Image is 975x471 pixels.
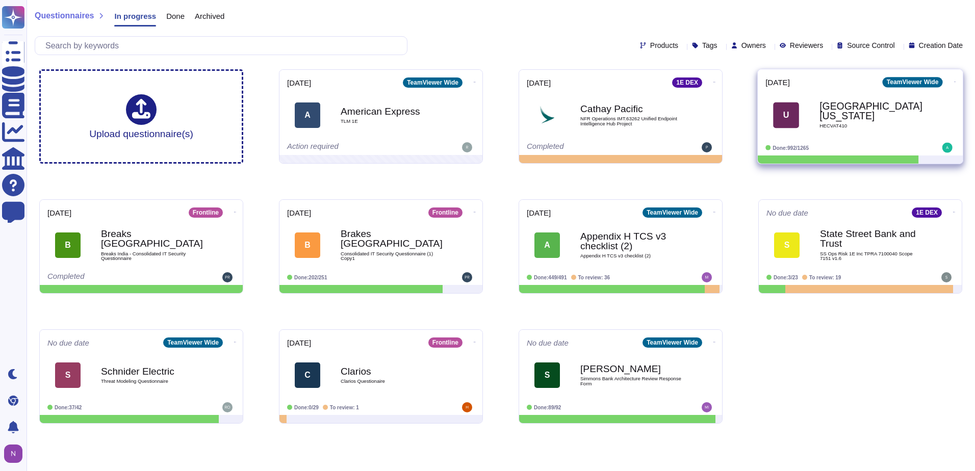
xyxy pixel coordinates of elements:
div: TeamViewer Wide [643,337,702,348]
div: Completed [527,142,652,152]
img: user [702,402,712,412]
b: Appendix H TCS v3 checklist (2) [580,231,682,251]
div: B [55,232,81,258]
span: No due date [766,209,808,217]
span: Archived [195,12,224,20]
div: 1E DEX [672,77,702,88]
img: user [222,272,233,282]
button: user [2,442,30,465]
span: [DATE] [765,78,790,86]
span: Reviewers [790,42,823,49]
div: S [774,232,800,258]
div: S [534,362,560,388]
img: user [942,143,953,153]
b: [PERSON_NAME] [580,364,682,374]
span: To review: 19 [809,275,841,280]
div: Upload questionnaire(s) [89,94,193,139]
span: Done: 37/42 [55,405,82,410]
span: To review: 36 [578,275,610,280]
div: Frontline [428,337,463,348]
span: [DATE] [287,209,311,217]
input: Search by keywords [40,37,407,55]
span: NFR Operations IMT.63262 Unified Endpoint Intelligence Hub Project [580,116,682,126]
img: user [702,272,712,282]
img: user [462,142,472,152]
img: user [462,402,472,412]
span: Creation Date [919,42,963,49]
span: Done: 449/491 [534,275,567,280]
img: user [702,142,712,152]
b: [GEOGRAPHIC_DATA][US_STATE] [819,101,922,121]
div: 1E DEX [912,207,942,218]
span: Consolidated IT Security Questionnaire (1) Copy1 [341,251,443,261]
span: SS Ops Risk 1E Inc TPRA 7100040 Scope 7151 v1.6 [820,251,922,261]
span: Done: 3/23 [774,275,798,280]
b: Brakes [GEOGRAPHIC_DATA] [341,229,443,248]
span: [DATE] [287,79,311,87]
b: Clarios [341,367,443,376]
span: Breaks India - Consolidated IT Security Questionnaire [101,251,203,261]
b: Cathay Pacific [580,104,682,114]
span: Products [650,42,678,49]
b: Schnider Electric [101,367,203,376]
span: [DATE] [287,339,311,347]
span: Done: 202/251 [294,275,327,280]
div: Frontline [428,207,463,218]
img: user [4,444,22,463]
span: Appendix H TCS v3 checklist (2) [580,253,682,258]
b: American Express [341,107,443,116]
span: Done: 992/1265 [773,145,809,150]
b: Breaks [GEOGRAPHIC_DATA] [101,229,203,248]
span: Done: 89/92 [534,405,561,410]
img: Logo [534,102,560,128]
span: Threat Modeling Questionnaire [101,379,203,384]
span: HECVAT410 [819,124,922,129]
span: [DATE] [527,79,551,87]
span: No due date [527,339,569,347]
div: TeamViewer Wide [163,337,223,348]
span: TLM 1E [341,119,443,124]
span: Clarios Questionaire [341,379,443,384]
span: Done: 0/29 [294,405,319,410]
span: Source Control [847,42,894,49]
span: In progress [114,12,156,20]
span: Done [166,12,185,20]
img: user [941,272,952,282]
div: C [295,362,320,388]
span: Simmons Bank Architecture Review Response Form [580,376,682,386]
div: TeamViewer Wide [643,207,702,218]
img: user [222,402,233,412]
div: Frontline [189,207,223,218]
span: Tags [702,42,717,49]
div: TeamViewer Wide [403,77,463,88]
b: State Street Bank and Trust [820,229,922,248]
img: user [462,272,472,282]
div: A [295,102,320,128]
div: A [534,232,560,258]
span: [DATE] [527,209,551,217]
span: To review: 1 [330,405,359,410]
div: S [55,362,81,388]
div: Completed [47,272,172,282]
span: Owners [741,42,766,49]
div: B [295,232,320,258]
div: Action required [287,142,412,152]
span: [DATE] [47,209,71,217]
span: No due date [47,339,89,347]
div: TeamViewer Wide [883,77,943,87]
span: Questionnaires [35,12,94,20]
div: U [773,102,799,128]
